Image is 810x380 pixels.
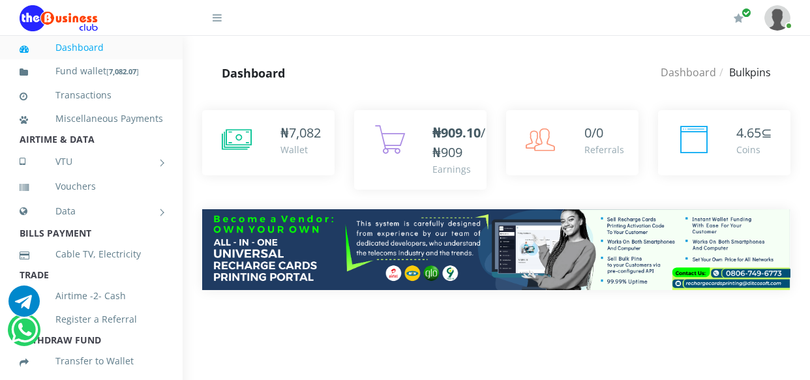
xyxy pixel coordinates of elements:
b: ₦909.10 [432,124,481,141]
a: Cable TV, Electricity [20,239,163,269]
a: Vouchers [20,171,163,201]
a: Data [20,195,163,227]
a: Register a Referral [20,304,163,334]
a: Transactions [20,80,163,110]
strong: Dashboard [222,65,285,81]
div: Wallet [280,143,321,156]
a: Dashboard [20,33,163,63]
span: Renew/Upgrade Subscription [742,8,751,18]
span: 4.65 [736,124,761,141]
div: Earnings [432,162,485,176]
a: Fund wallet[7,082.07] [20,56,163,87]
div: ₦ [280,123,321,143]
li: Bulkpins [716,65,771,80]
a: Miscellaneous Payments [20,104,163,134]
a: Chat for support [11,324,38,345]
span: 0/0 [584,124,603,141]
a: Airtime -2- Cash [20,281,163,311]
span: /₦909 [432,124,485,161]
a: ₦7,082 Wallet [202,110,335,175]
a: Chat for support [8,295,40,317]
a: Transfer to Wallet [20,346,163,376]
img: User [764,5,790,31]
span: 7,082 [289,124,321,141]
small: [ ] [106,66,139,76]
a: Dashboard [661,65,716,80]
a: 0/0 Referrals [506,110,638,175]
div: ⊆ [736,123,772,143]
b: 7,082.07 [109,66,136,76]
img: multitenant_rcp.png [202,209,790,290]
i: Renew/Upgrade Subscription [734,13,743,23]
img: Logo [20,5,98,31]
a: ₦909.10/₦909 Earnings [354,110,487,190]
a: VTU [20,145,163,178]
div: Coins [736,143,772,156]
div: Referrals [584,143,624,156]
